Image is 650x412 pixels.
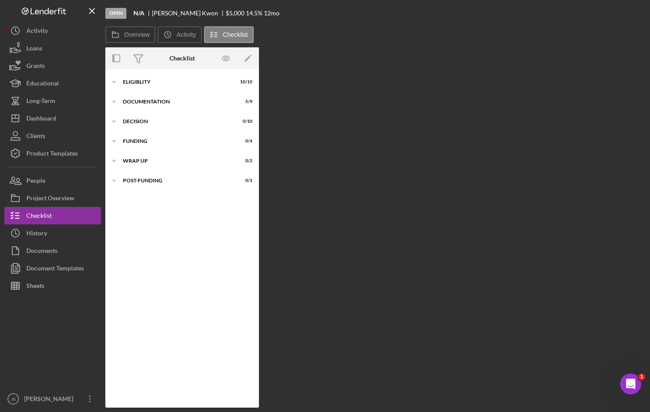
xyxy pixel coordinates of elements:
[237,178,252,183] div: 0 / 1
[158,26,201,43] button: Activity
[26,224,47,244] div: History
[123,178,230,183] div: Post-Funding
[204,26,254,43] button: Checklist
[84,72,108,81] div: • [DATE]
[264,10,280,17] div: 12 mo
[4,39,101,57] button: Loans
[26,75,59,94] div: Educational
[226,9,244,17] span: $5,000
[26,22,48,42] div: Activity
[4,259,101,277] button: Document Templates
[105,26,155,43] button: Overview
[26,92,55,112] div: Long-Term
[26,207,52,227] div: Checklist
[4,224,101,242] button: History
[26,259,84,279] div: Document Templates
[169,55,195,62] div: Checklist
[26,242,57,262] div: Documents
[105,8,126,19] div: Open
[26,145,78,164] div: Product Templates
[31,72,82,81] div: [PERSON_NAME]
[26,39,42,59] div: Loans
[4,390,101,408] button: JB[PERSON_NAME]
[84,39,108,49] div: • [DATE]
[133,10,144,17] b: N/A
[4,172,101,189] button: People
[123,158,230,163] div: Wrap up
[4,75,101,92] button: Educational
[124,31,150,38] label: Overview
[71,295,104,302] span: Messages
[237,139,252,144] div: 0 / 4
[31,39,82,49] div: [PERSON_NAME]
[22,390,79,410] div: [PERSON_NAME]
[11,397,15,401] text: JB
[10,31,28,48] img: Profile image for David
[620,373,641,394] iframe: Intercom live chat
[123,139,230,144] div: Funding
[638,373,645,380] span: 1
[123,119,230,124] div: Decision
[154,4,170,19] div: Close
[139,295,153,302] span: Help
[237,99,252,104] div: 5 / 9
[40,231,135,249] button: Send us a message
[117,273,176,309] button: Help
[20,295,38,302] span: Home
[4,92,101,110] button: Long-Term
[152,10,226,17] div: [PERSON_NAME] Kwon
[26,189,74,209] div: Project Overview
[26,127,45,147] div: Clients
[10,63,28,81] img: Profile image for Allison
[26,277,44,297] div: Sheets
[26,110,56,129] div: Dashboard
[4,189,101,207] button: Project Overview
[4,22,101,39] button: Activity
[4,242,101,259] button: Documents
[65,4,112,19] h1: Messages
[237,119,252,124] div: 0 / 10
[237,158,252,163] div: 0 / 2
[246,10,262,17] div: 14.5 %
[223,31,248,38] label: Checklist
[4,57,101,75] button: Grants
[26,172,45,192] div: People
[176,31,196,38] label: Activity
[4,145,101,162] button: Product Templates
[123,79,230,85] div: Eligiblity
[26,57,45,77] div: Grants
[4,127,101,145] button: Clients
[58,273,117,309] button: Messages
[4,110,101,127] button: Dashboard
[123,99,230,104] div: Documentation
[4,277,101,295] button: Sheets
[4,207,101,224] button: Checklist
[237,79,252,85] div: 10 / 10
